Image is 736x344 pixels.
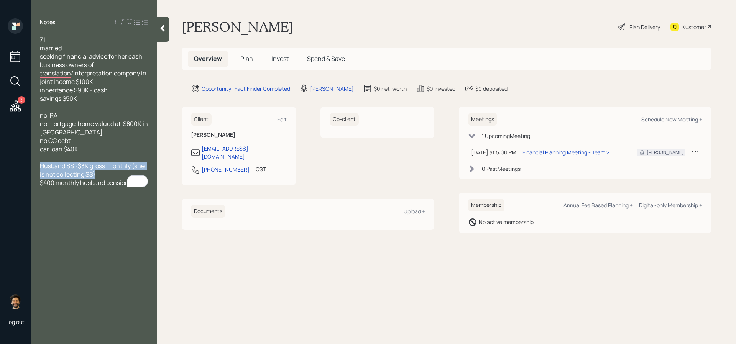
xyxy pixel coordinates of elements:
[202,144,287,161] div: [EMAIL_ADDRESS][DOMAIN_NAME]
[40,35,148,187] div: To enrich screen reader interactions, please activate Accessibility in Grammarly extension settings
[40,111,149,153] span: no IRA no mortgage home valued at $800K in [GEOGRAPHIC_DATA] no CC debt car loan $40K
[256,165,266,173] div: CST
[404,208,425,215] div: Upload +
[6,318,25,326] div: Log out
[40,35,148,103] span: 71 married seeking financial advice for her cash business owners of translation/interpretation co...
[629,23,660,31] div: Plan Delivery
[330,113,359,126] h6: Co-client
[8,294,23,309] img: eric-schwartz-headshot.png
[374,85,407,93] div: $0 net-worth
[647,149,684,156] div: [PERSON_NAME]
[475,85,508,93] div: $0 deposited
[202,165,250,174] div: [PHONE_NUMBER]
[191,132,287,138] h6: [PERSON_NAME]
[482,165,521,173] div: 0 Past Meeting s
[471,148,516,156] div: [DATE] at 5:00 PM
[427,85,455,93] div: $0 invested
[307,54,345,63] span: Spend & Save
[563,201,633,209] div: Annual Fee Based Planning +
[271,54,289,63] span: Invest
[191,113,212,126] h6: Client
[240,54,253,63] span: Plan
[277,116,287,123] div: Edit
[191,205,225,218] h6: Documents
[310,85,354,93] div: [PERSON_NAME]
[40,18,56,26] label: Notes
[479,218,534,226] div: No active membership
[194,54,222,63] span: Overview
[639,201,702,209] div: Digital-only Membership +
[522,148,609,156] div: Financial Planning Meeting - Team 2
[641,116,702,123] div: Schedule New Meeting +
[202,85,290,93] div: Opportunity · Fact Finder Completed
[182,18,293,35] h1: [PERSON_NAME]
[482,132,530,140] div: 1 Upcoming Meeting
[468,199,504,211] h6: Membership
[468,113,497,126] h6: Meetings
[18,96,25,104] div: 3
[40,162,146,187] span: Husband SS -$3K gross monthly (she is not collecting SS) $400 monthly husband pension
[682,23,706,31] div: Kustomer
